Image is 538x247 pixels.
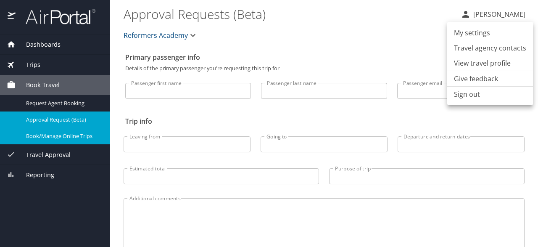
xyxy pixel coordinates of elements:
[454,74,498,84] a: Give feedback
[447,87,533,102] li: Sign out
[447,40,533,56] a: Travel agency contacts
[447,25,533,40] a: My settings
[447,56,533,71] a: View travel profile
